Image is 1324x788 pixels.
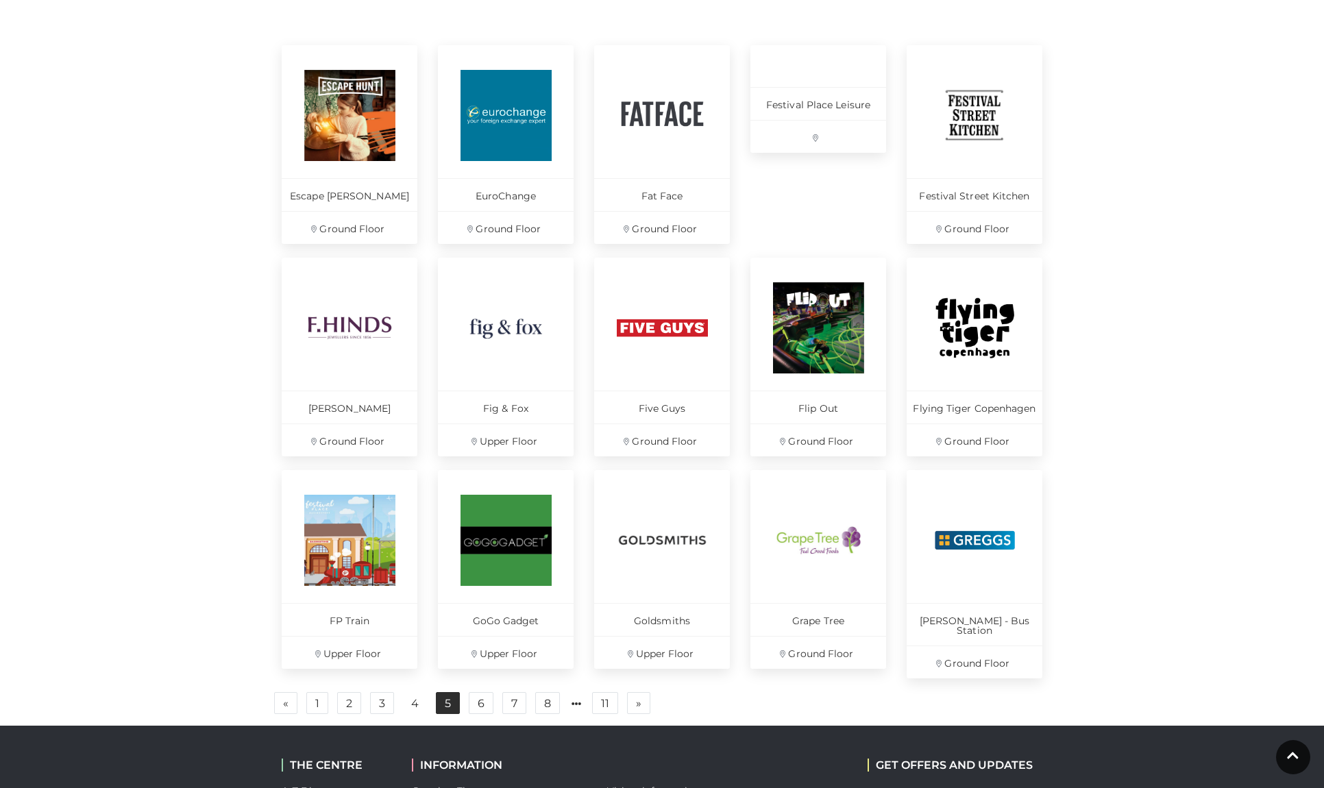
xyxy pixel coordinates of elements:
[750,391,886,423] p: Flip Out
[627,692,650,714] a: Next
[438,178,574,211] p: EuroChange
[403,693,427,715] a: 4
[436,692,460,714] a: 5
[282,211,417,244] p: Ground Floor
[594,45,730,244] a: Fat Face Ground Floor
[438,211,574,244] p: Ground Floor
[438,45,574,244] a: EuroChange Ground Floor
[750,603,886,636] p: Grape Tree
[594,470,730,669] a: Goldsmiths Upper Floor
[438,636,574,669] p: Upper Floor
[636,698,641,708] span: »
[594,391,730,423] p: Five Guys
[594,603,730,636] p: Goldsmiths
[907,470,1042,678] a: [PERSON_NAME] - Bus Station Ground Floor
[535,692,560,714] a: 8
[282,45,417,244] a: Escape [PERSON_NAME] Ground Floor
[438,603,574,636] p: GoGo Gadget
[282,603,417,636] p: FP Train
[750,470,886,669] a: Grape Tree Ground Floor
[438,423,574,456] p: Upper Floor
[907,645,1042,678] p: Ground Floor
[594,211,730,244] p: Ground Floor
[750,423,886,456] p: Ground Floor
[592,692,618,714] a: 11
[907,258,1042,456] a: Flying Tiger Copenhagen Ground Floor
[282,636,417,669] p: Upper Floor
[282,423,417,456] p: Ground Floor
[282,391,417,423] p: [PERSON_NAME]
[438,391,574,423] p: Fig & Fox
[594,178,730,211] p: Fat Face
[282,759,391,772] h2: THE CENTRE
[594,423,730,456] p: Ground Floor
[868,759,1033,772] h2: GET OFFERS AND UPDATES
[750,258,886,456] a: Flip Out Ground Floor
[283,698,289,708] span: «
[306,692,328,714] a: 1
[282,470,417,669] a: FP Train Upper Floor
[907,423,1042,456] p: Ground Floor
[438,470,574,669] a: GoGo Gadget Upper Floor
[907,391,1042,423] p: Flying Tiger Copenhagen
[594,636,730,669] p: Upper Floor
[282,178,417,211] p: Escape [PERSON_NAME]
[274,692,297,714] a: Previous
[907,45,1042,244] a: Festival Street Kitchen Ground Floor
[594,258,730,456] a: Five Guys Ground Floor
[907,603,1042,645] p: [PERSON_NAME] - Bus Station
[370,692,394,714] a: 3
[750,87,886,120] p: Festival Place Leisure
[282,258,417,456] a: [PERSON_NAME] Ground Floor
[750,45,886,153] a: Festival Place Leisure
[907,178,1042,211] p: Festival Street Kitchen
[438,258,574,456] a: Fig & Fox Upper Floor
[337,692,361,714] a: 2
[469,692,493,714] a: 6
[412,759,587,772] h2: INFORMATION
[750,636,886,669] p: Ground Floor
[502,692,526,714] a: 7
[907,211,1042,244] p: Ground Floor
